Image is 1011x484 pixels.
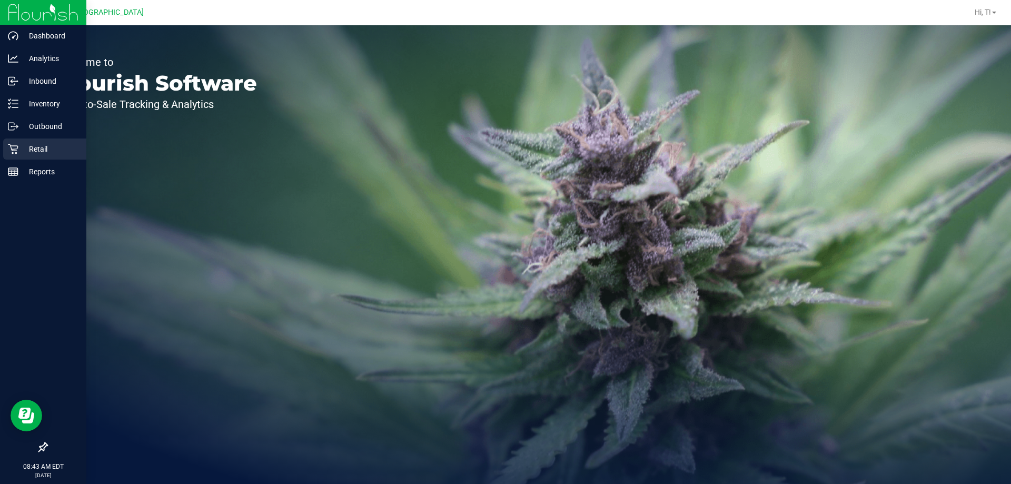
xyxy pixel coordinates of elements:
[18,29,82,42] p: Dashboard
[8,53,18,64] inline-svg: Analytics
[975,8,991,16] span: Hi, T!
[72,8,144,17] span: [GEOGRAPHIC_DATA]
[18,120,82,133] p: Outbound
[57,57,257,67] p: Welcome to
[11,400,42,431] iframe: Resource center
[5,462,82,471] p: 08:43 AM EDT
[18,165,82,178] p: Reports
[8,166,18,177] inline-svg: Reports
[5,471,82,479] p: [DATE]
[57,73,257,94] p: Flourish Software
[8,98,18,109] inline-svg: Inventory
[8,121,18,132] inline-svg: Outbound
[18,75,82,87] p: Inbound
[18,143,82,155] p: Retail
[57,99,257,110] p: Seed-to-Sale Tracking & Analytics
[8,31,18,41] inline-svg: Dashboard
[8,144,18,154] inline-svg: Retail
[18,52,82,65] p: Analytics
[18,97,82,110] p: Inventory
[8,76,18,86] inline-svg: Inbound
